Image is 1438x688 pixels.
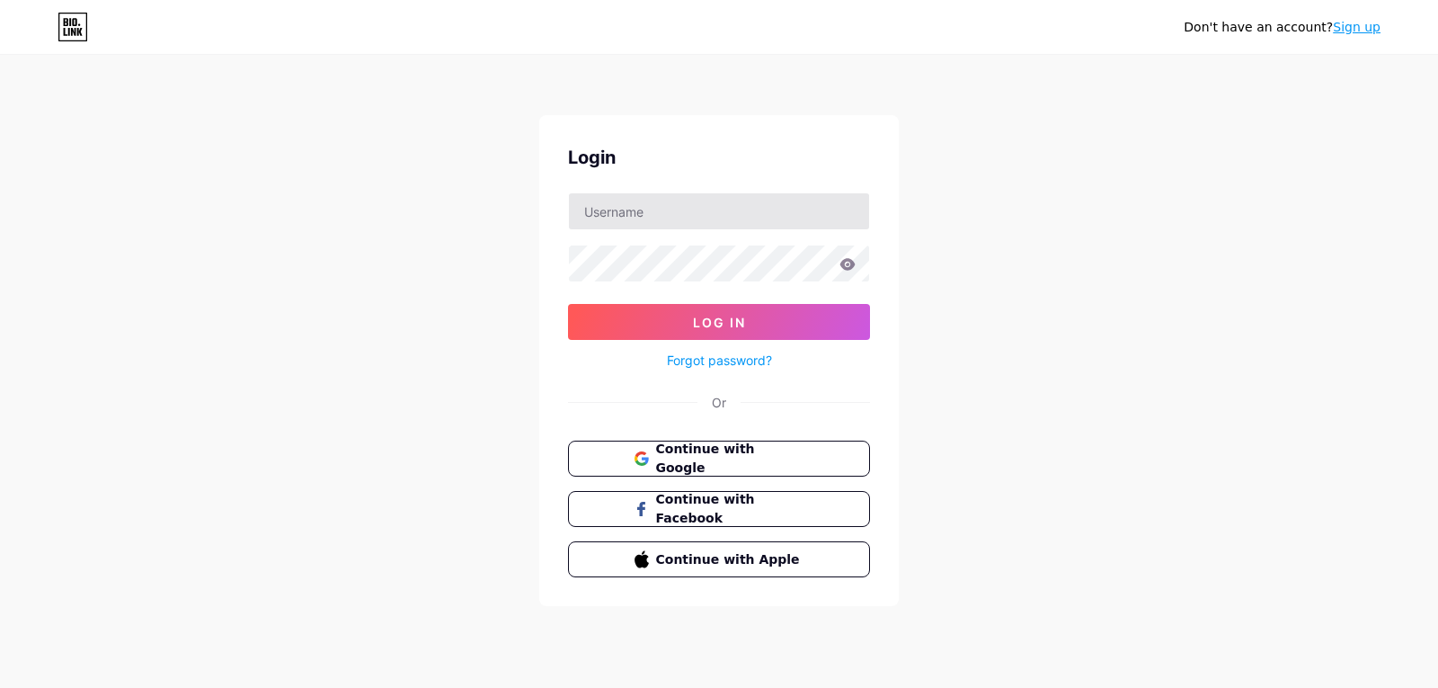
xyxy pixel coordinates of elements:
[1333,20,1380,34] a: Sign up
[693,315,746,330] span: Log In
[568,541,870,577] button: Continue with Apple
[1184,18,1380,37] div: Don't have an account?
[712,393,726,412] div: Or
[656,440,804,478] span: Continue with Google
[568,144,870,171] div: Login
[568,304,870,340] button: Log In
[656,550,804,569] span: Continue with Apple
[656,490,804,528] span: Continue with Facebook
[667,351,772,370] a: Forgot password?
[569,193,869,229] input: Username
[568,441,870,477] button: Continue with Google
[568,491,870,527] button: Continue with Facebook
